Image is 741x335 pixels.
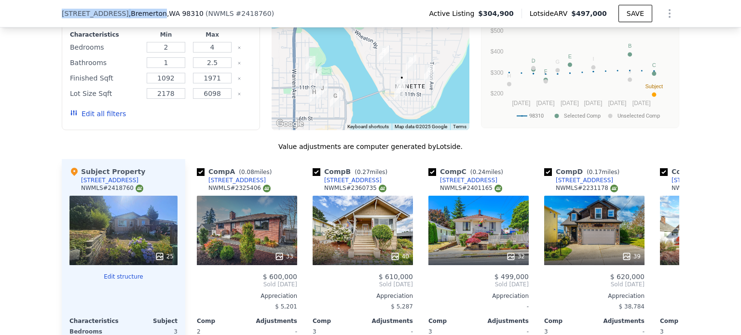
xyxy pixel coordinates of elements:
div: [STREET_ADDRESS] [324,176,382,184]
div: 39 [622,252,641,261]
span: $ 620,000 [610,273,645,281]
text: Subject [645,83,663,89]
div: Adjustments [479,317,529,325]
button: Edit all filters [70,109,126,119]
div: Min [145,31,187,39]
text: $200 [491,90,504,97]
div: 1118 Perry Ave [393,69,411,93]
div: ( ) [206,9,274,18]
span: $ 5,201 [275,303,297,310]
div: Characteristics [70,31,141,39]
img: NWMLS Logo [136,185,143,192]
span: $304,900 [478,9,514,18]
div: [STREET_ADDRESS] [672,176,729,184]
div: NWMLS # 2325406 [208,184,271,192]
span: $ 5,287 [391,303,413,310]
text: $500 [491,27,504,34]
div: 1007 Perry Ave [390,79,409,103]
text: E [568,54,572,59]
span: 3 [544,328,548,335]
text: D [532,58,535,64]
text: [DATE] [584,100,602,107]
text: [DATE] [536,100,555,107]
span: Sold [DATE] [313,281,413,288]
text: Selected Comp [564,113,601,119]
a: Open this area in Google Maps (opens a new window) [274,118,306,130]
a: [STREET_ADDRESS] [428,176,497,184]
div: NWMLS # 2360735 [324,184,386,192]
div: 33 [274,252,293,261]
div: NWMLS # 2231178 [556,184,618,192]
div: [STREET_ADDRESS] [208,176,266,184]
div: Comp E [660,167,738,176]
button: Clear [237,61,241,65]
a: Terms (opens in new tab) [453,124,467,129]
button: Show Options [660,4,679,23]
span: ( miles) [583,169,623,175]
span: Map data ©2025 Google [395,124,447,129]
div: Comp [313,317,363,325]
div: [STREET_ADDRESS] [81,176,138,184]
text: I [592,56,594,62]
div: [STREET_ADDRESS] [440,176,497,184]
div: 832 Cogean Ave [313,80,331,104]
button: Edit structure [69,273,178,281]
span: $ 600,000 [263,273,297,281]
div: Subject [123,317,178,325]
div: NWMLS # 2311514 [672,184,734,192]
text: $400 [491,48,504,55]
div: Appreciation [313,292,413,300]
span: $ 499,000 [494,273,529,281]
text: K [544,70,548,76]
div: Comp C [428,167,507,176]
div: 809 Mckenzie Ave [305,83,323,107]
span: , Bremerton [129,9,204,18]
div: Appreciation [197,292,297,300]
text: Unselected Comp [617,113,660,119]
text: [DATE] [512,100,531,107]
span: , WA 98310 [167,10,204,17]
div: 1147 Trenton Ave [420,61,439,85]
span: [STREET_ADDRESS] [62,9,129,18]
div: 1606 Winfield Ave [375,42,393,66]
span: 0.08 [241,169,254,175]
span: ( miles) [235,169,275,175]
text: C [652,62,656,68]
div: Adjustments [594,317,645,325]
button: Clear [237,92,241,96]
span: 0.24 [472,169,485,175]
text: G [556,59,560,65]
img: NWMLS Logo [263,185,271,192]
text: $300 [491,69,504,76]
div: Comp [428,317,479,325]
div: Comp D [544,167,623,176]
span: 2 [197,328,201,335]
span: ( miles) [351,169,391,175]
div: Bathrooms [70,56,141,69]
div: Adjustments [363,317,413,325]
div: Appreciation [544,292,645,300]
div: Bedrooms [70,40,141,54]
div: NWMLS # 2418760 [81,184,143,192]
button: Clear [237,46,241,50]
div: Appreciation [428,292,529,300]
div: Comp [660,317,710,325]
button: Clear [237,77,241,80]
div: Subject Property [69,167,145,176]
div: Comp [197,317,247,325]
button: SAVE [618,5,652,22]
span: Sold [DATE] [544,281,645,288]
img: NWMLS Logo [610,185,618,192]
span: 0.17 [589,169,602,175]
div: Lot Size Sqft [70,87,141,100]
svg: A chart. [487,5,673,126]
text: [DATE] [608,100,627,107]
img: NWMLS Logo [379,185,386,192]
span: ( miles) [467,169,507,175]
div: Comp B [313,167,391,176]
span: $497,000 [571,10,607,17]
div: 1329 Ironsides Ave [402,51,420,75]
text: 98310 [529,113,544,119]
div: Value adjustments are computer generated by Lotside . [62,142,679,151]
text: H [507,73,511,79]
